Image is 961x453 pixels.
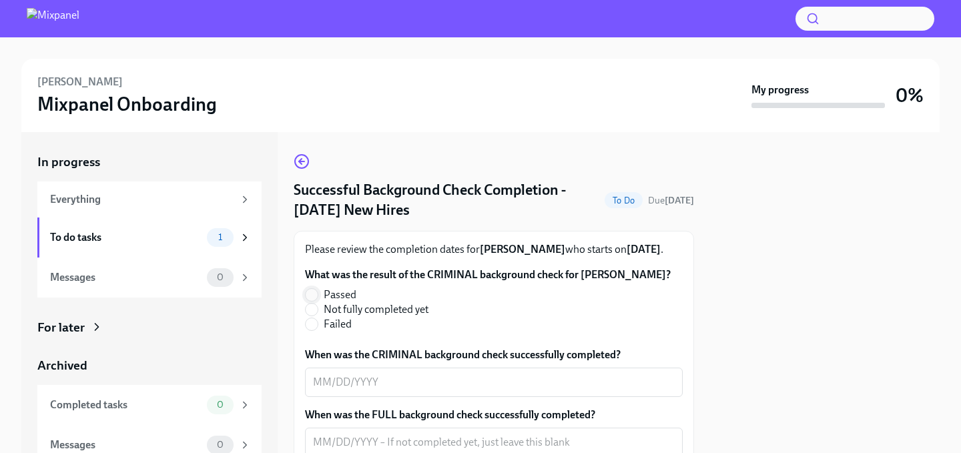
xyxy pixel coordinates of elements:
[324,288,356,302] span: Passed
[50,270,202,285] div: Messages
[37,357,262,374] a: Archived
[37,92,217,116] h3: Mixpanel Onboarding
[648,194,694,207] span: August 27th, 2025 09:00
[37,319,85,336] div: For later
[37,319,262,336] a: For later
[305,242,683,257] p: Please review the completion dates for who starts on .
[305,268,671,282] label: What was the result of the CRIMINAL background check for [PERSON_NAME]?
[480,243,565,256] strong: [PERSON_NAME]
[37,75,123,89] h6: [PERSON_NAME]
[50,192,234,207] div: Everything
[37,153,262,171] a: In progress
[305,408,683,422] label: When was the FULL background check successfully completed?
[50,230,202,245] div: To do tasks
[50,438,202,452] div: Messages
[665,195,694,206] strong: [DATE]
[209,400,232,410] span: 0
[37,217,262,258] a: To do tasks1
[324,317,352,332] span: Failed
[37,385,262,425] a: Completed tasks0
[896,83,924,107] h3: 0%
[648,195,694,206] span: Due
[324,302,428,317] span: Not fully completed yet
[27,8,79,29] img: Mixpanel
[37,181,262,217] a: Everything
[305,348,683,362] label: When was the CRIMINAL background check successfully completed?
[605,195,643,205] span: To Do
[294,180,599,220] h4: Successful Background Check Completion - [DATE] New Hires
[37,258,262,298] a: Messages0
[209,440,232,450] span: 0
[209,272,232,282] span: 0
[751,83,809,97] strong: My progress
[210,232,230,242] span: 1
[50,398,202,412] div: Completed tasks
[627,243,661,256] strong: [DATE]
